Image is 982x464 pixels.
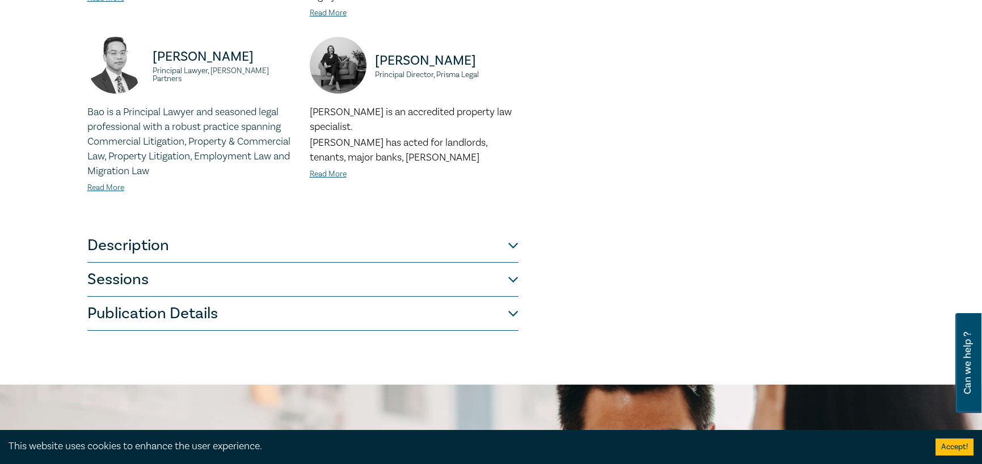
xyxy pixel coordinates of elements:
a: Read More [310,8,347,18]
button: Accept cookies [935,438,973,455]
p: Bao is a Principal Lawyer and seasoned legal professional with a robust practice spanning Commerc... [87,105,296,179]
div: This website uses cookies to enhance the user experience. [9,439,918,454]
small: Principal Director, Prisma Legal [375,71,519,79]
span: Can we help ? [962,320,973,406]
p: [PERSON_NAME] [153,48,296,66]
p: [PERSON_NAME] [375,52,519,70]
span: [PERSON_NAME] is an accredited property law specialist. [310,106,512,133]
a: Read More [310,169,347,179]
small: Principal Lawyer, [PERSON_NAME] Partners [153,67,296,83]
img: https://s3.ap-southeast-2.amazonaws.com/leo-cussen-store-production-content/Contacts/Anastasia%20... [310,37,366,94]
button: Publication Details [87,297,519,331]
a: Read More [87,183,124,193]
button: Description [87,229,519,263]
button: Sessions [87,263,519,297]
img: https://s3.ap-southeast-2.amazonaws.com/leo-cussen-store-production-content/Contacts/Bao%20Ngo/Ba... [87,37,144,94]
span: [PERSON_NAME] has acted for landlords, tenants, major banks, [PERSON_NAME] [310,136,487,164]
